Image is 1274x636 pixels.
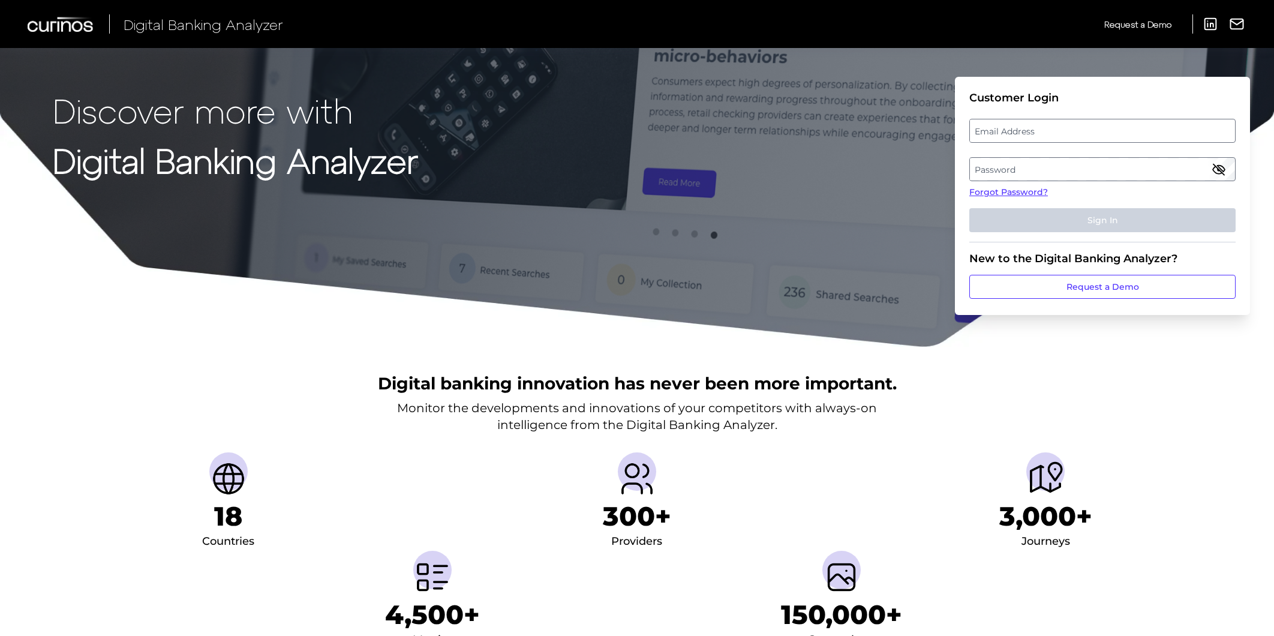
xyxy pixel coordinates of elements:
[999,500,1092,532] h1: 3,000+
[970,120,1234,142] label: Email Address
[1104,14,1171,34] a: Request a Demo
[1026,460,1065,498] img: Journeys
[413,558,452,596] img: Metrics
[1104,19,1171,29] span: Request a Demo
[618,460,656,498] img: Providers
[969,252,1236,265] div: New to the Digital Banking Analyzer?
[822,558,861,596] img: Screenshots
[781,599,902,631] h1: 150,000+
[970,158,1234,180] label: Password
[53,91,418,129] p: Discover more with
[124,16,283,33] span: Digital Banking Analyzer
[969,91,1236,104] div: Customer Login
[969,208,1236,232] button: Sign In
[969,186,1236,199] a: Forgot Password?
[1021,532,1070,551] div: Journeys
[969,275,1236,299] a: Request a Demo
[603,500,671,532] h1: 300+
[209,460,248,498] img: Countries
[202,532,254,551] div: Countries
[385,599,480,631] h1: 4,500+
[378,372,897,395] h2: Digital banking innovation has never been more important.
[397,400,877,433] p: Monitor the developments and innovations of your competitors with always-on intelligence from the...
[28,17,95,32] img: Curinos
[53,140,418,180] strong: Digital Banking Analyzer
[611,532,662,551] div: Providers
[214,500,242,532] h1: 18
